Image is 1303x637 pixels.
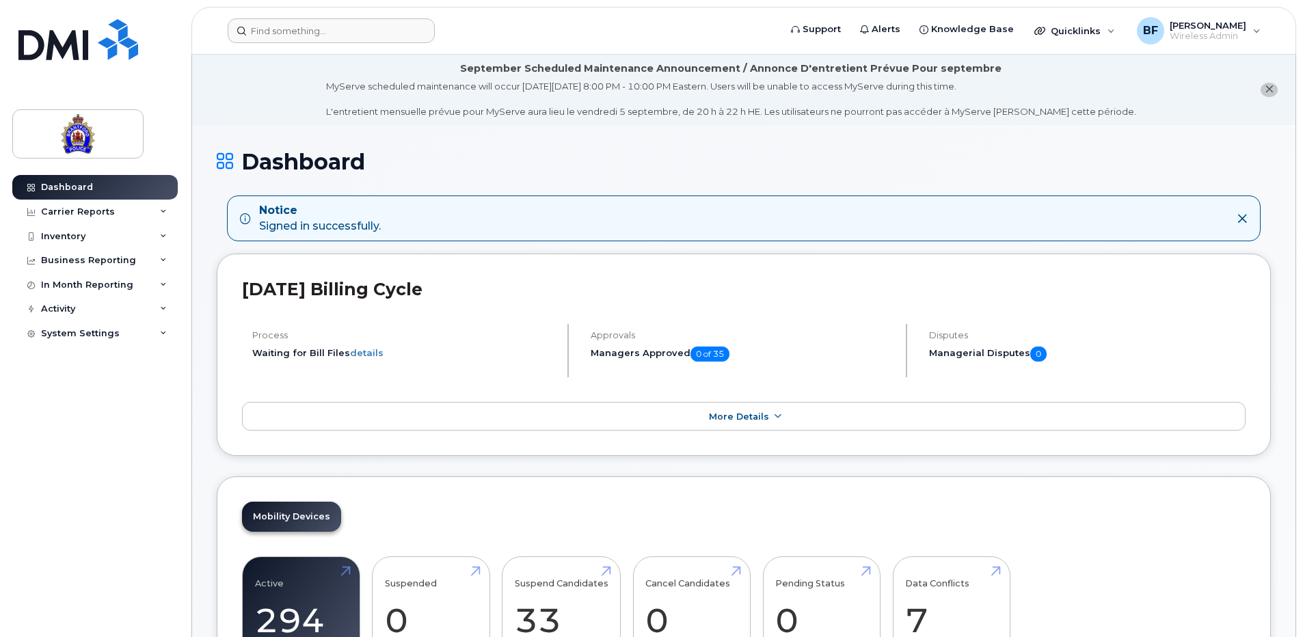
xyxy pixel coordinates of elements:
[242,502,341,532] a: Mobility Devices
[326,80,1136,118] div: MyServe scheduled maintenance will occur [DATE][DATE] 8:00 PM - 10:00 PM Eastern. Users will be u...
[252,347,556,360] li: Waiting for Bill Files
[1261,83,1278,97] button: close notification
[259,203,381,219] strong: Notice
[929,347,1246,362] h5: Managerial Disputes
[242,279,1246,299] h2: [DATE] Billing Cycle
[259,203,381,234] div: Signed in successfully.
[690,347,729,362] span: 0 of 35
[591,330,894,340] h4: Approvals
[252,330,556,340] h4: Process
[1030,347,1047,362] span: 0
[460,62,1002,76] div: September Scheduled Maintenance Announcement / Annonce D'entretient Prévue Pour septembre
[709,411,769,422] span: More Details
[350,347,384,358] a: details
[929,330,1246,340] h4: Disputes
[217,150,1271,174] h1: Dashboard
[591,347,894,362] h5: Managers Approved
